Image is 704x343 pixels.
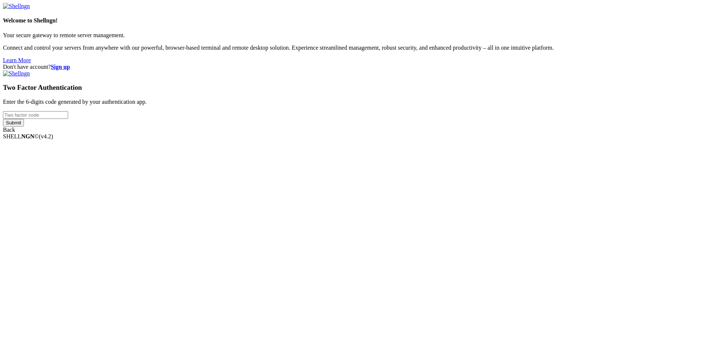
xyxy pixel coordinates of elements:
[3,57,31,63] a: Learn More
[3,45,701,51] p: Connect and control your servers from anywhere with our powerful, browser-based terminal and remo...
[3,3,30,10] img: Shellngn
[3,99,701,105] p: Enter the 6-digits code generated by your authentication app.
[3,111,68,119] input: Two factor code
[3,70,30,77] img: Shellngn
[39,133,53,139] span: 4.2.0
[3,17,701,24] h4: Welcome to Shellngn!
[51,64,70,70] a: Sign up
[3,64,701,70] div: Don't have account?
[3,84,701,92] h3: Two Factor Authentication
[3,127,15,133] a: Back
[3,133,53,139] span: SHELL ©
[3,119,24,127] input: Submit
[21,133,35,139] b: NGN
[3,32,701,39] p: Your secure gateway to remote server management.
